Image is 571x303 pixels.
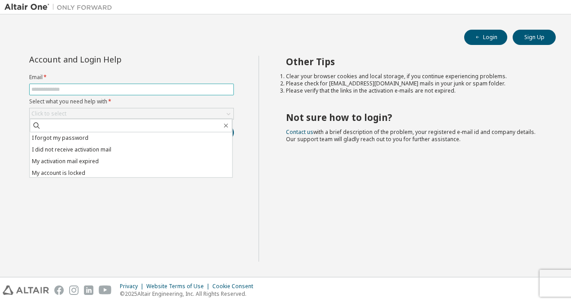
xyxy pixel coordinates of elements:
[120,290,259,298] p: © 2025 Altair Engineering, Inc. All Rights Reserved.
[146,283,212,290] div: Website Terms of Use
[84,285,93,295] img: linkedin.svg
[212,283,259,290] div: Cookie Consent
[286,128,536,143] span: with a brief description of the problem, your registered e-mail id and company details. Our suppo...
[286,80,540,87] li: Please check for [EMAIL_ADDRESS][DOMAIN_NAME] mails in your junk or spam folder.
[29,56,193,63] div: Account and Login Help
[3,285,49,295] img: altair_logo.svg
[54,285,64,295] img: facebook.svg
[4,3,117,12] img: Altair One
[31,110,66,117] div: Click to select
[513,30,556,45] button: Sign Up
[286,56,540,67] h2: Other Tips
[286,111,540,123] h2: Not sure how to login?
[29,98,234,105] label: Select what you need help with
[286,73,540,80] li: Clear your browser cookies and local storage, if you continue experiencing problems.
[99,285,112,295] img: youtube.svg
[30,132,232,144] li: I forgot my password
[286,128,313,136] a: Contact us
[464,30,507,45] button: Login
[29,74,234,81] label: Email
[30,108,233,119] div: Click to select
[69,285,79,295] img: instagram.svg
[120,283,146,290] div: Privacy
[286,87,540,94] li: Please verify that the links in the activation e-mails are not expired.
